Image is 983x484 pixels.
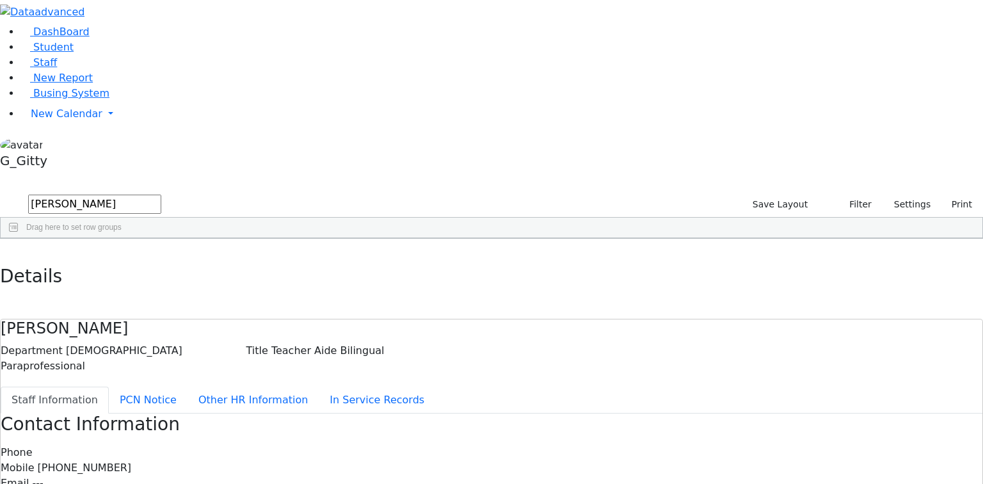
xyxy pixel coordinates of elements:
span: New Report [33,72,93,84]
button: In Service Records [319,387,435,414]
input: Search [28,195,161,214]
span: Drag here to set row groups [26,223,122,232]
button: Settings [877,195,936,214]
span: Busing System [33,87,109,99]
span: DashBoard [33,26,90,38]
span: [DEMOGRAPHIC_DATA] Paraprofessional [1,344,182,372]
button: Save Layout [747,195,813,214]
span: New Calendar [31,108,102,120]
span: [PHONE_NUMBER] [38,462,132,474]
label: Phone [1,445,33,460]
a: Student [20,41,74,53]
a: Busing System [20,87,109,99]
button: Print [936,195,978,214]
a: New Calendar [20,101,983,127]
label: Mobile [1,460,34,476]
button: Staff Information [1,387,109,414]
a: Staff [20,56,57,69]
button: PCN Notice [109,387,188,414]
h3: Contact Information [1,414,982,435]
a: DashBoard [20,26,90,38]
span: Student [33,41,74,53]
span: Staff [33,56,57,69]
button: Filter [833,195,877,214]
label: Title [246,343,268,359]
span: Teacher Aide Bilingual [271,344,385,357]
a: New Report [20,72,93,84]
label: Department [1,343,63,359]
button: Other HR Information [188,387,319,414]
h4: [PERSON_NAME] [1,319,982,338]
